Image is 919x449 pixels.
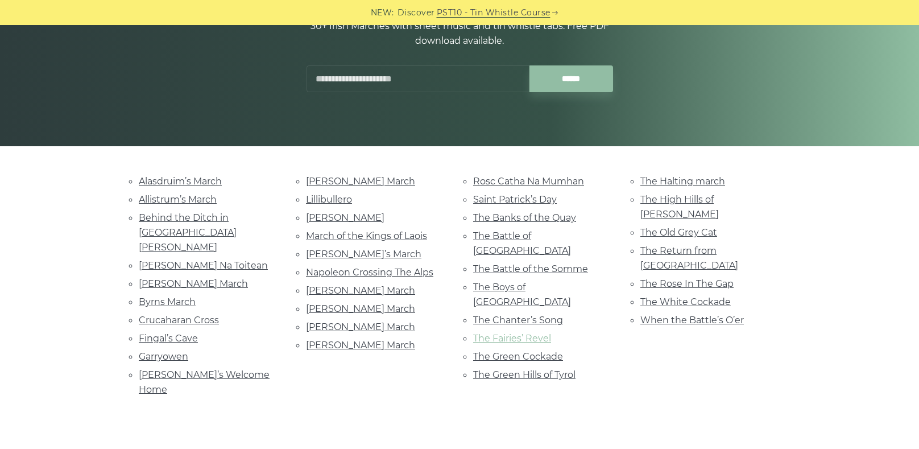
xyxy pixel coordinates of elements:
a: PST10 - Tin Whistle Course [437,6,550,19]
p: 30+ Irish Marches with sheet music and tin whistle tabs. Free PDF download available. [306,19,613,48]
a: Saint Patrick’s Day [473,194,557,205]
a: Napoleon Crossing The Alps [306,267,433,278]
span: NEW: [371,6,394,19]
a: The High Hills of [PERSON_NAME] [640,194,719,220]
a: Allistrum’s March [139,194,217,205]
a: When the Battle’s O’er [640,315,744,326]
a: Fingal’s Cave [139,333,198,344]
a: [PERSON_NAME] March [306,322,415,332]
a: [PERSON_NAME] [306,212,384,223]
span: Discover [398,6,435,19]
a: March of the Kings of Laois [306,230,427,241]
a: Garryowen [139,351,188,362]
a: The Green Cockade [473,351,563,362]
a: [PERSON_NAME] Na Toitean [139,260,268,271]
a: The Battle of the Somme [473,263,588,274]
a: The Fairies’ Revel [473,333,551,344]
a: Lillibullero [306,194,352,205]
a: The White Cockade [640,296,731,307]
a: [PERSON_NAME] March [139,278,248,289]
a: The Banks of the Quay [473,212,576,223]
a: The Return from [GEOGRAPHIC_DATA] [640,245,738,271]
a: The Boys of [GEOGRAPHIC_DATA] [473,282,571,307]
a: [PERSON_NAME] March [306,176,415,187]
a: Rosc Catha Na Mumhan [473,176,584,187]
a: The Green Hills of Tyrol [473,369,576,380]
a: [PERSON_NAME]’s Welcome Home [139,369,270,395]
a: Alasdruim’s March [139,176,222,187]
a: Behind the Ditch in [GEOGRAPHIC_DATA] [PERSON_NAME] [139,212,237,253]
a: The Rose In The Gap [640,278,734,289]
a: [PERSON_NAME] March [306,303,415,314]
a: The Battle of [GEOGRAPHIC_DATA] [473,230,571,256]
a: The Chanter’s Song [473,315,563,326]
a: Byrns March [139,296,196,307]
a: Crucaharan Cross [139,315,219,326]
a: The Halting march [640,176,725,187]
a: The Old Grey Cat [640,227,717,238]
a: [PERSON_NAME]’s March [306,249,421,259]
a: [PERSON_NAME] March [306,285,415,296]
a: [PERSON_NAME] March [306,340,415,351]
